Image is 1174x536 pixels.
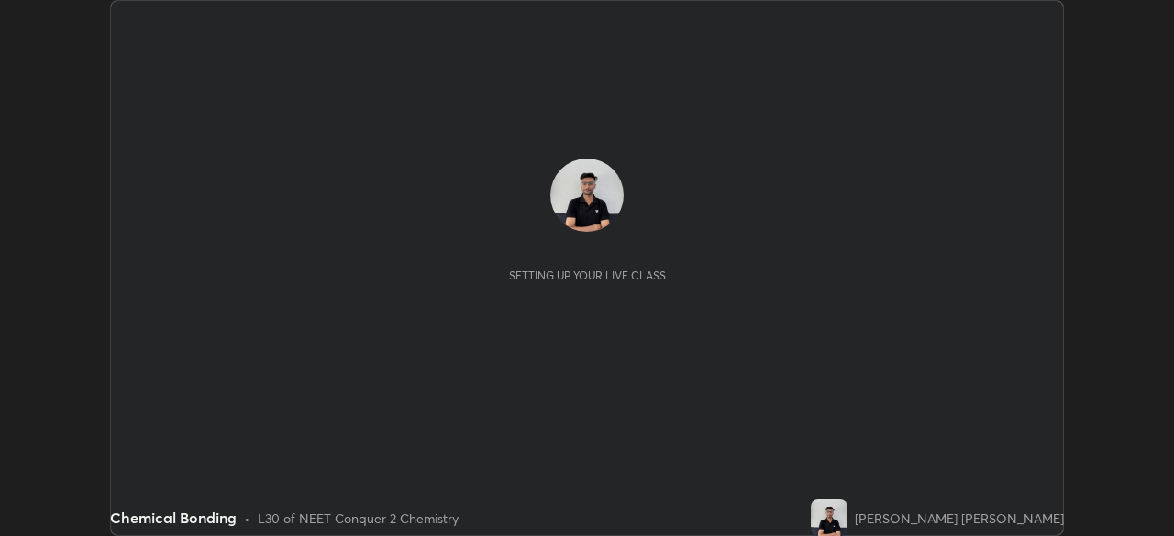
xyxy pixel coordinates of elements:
img: 570f0525f3d24fefabda6eb234ba3928.jpg [550,159,624,232]
div: L30 of NEET Conquer 2 Chemistry [258,509,459,528]
div: • [244,509,250,528]
img: 570f0525f3d24fefabda6eb234ba3928.jpg [811,499,847,536]
div: [PERSON_NAME] [PERSON_NAME] [855,509,1064,528]
div: Setting up your live class [509,268,666,282]
div: Chemical Bonding [110,507,237,529]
